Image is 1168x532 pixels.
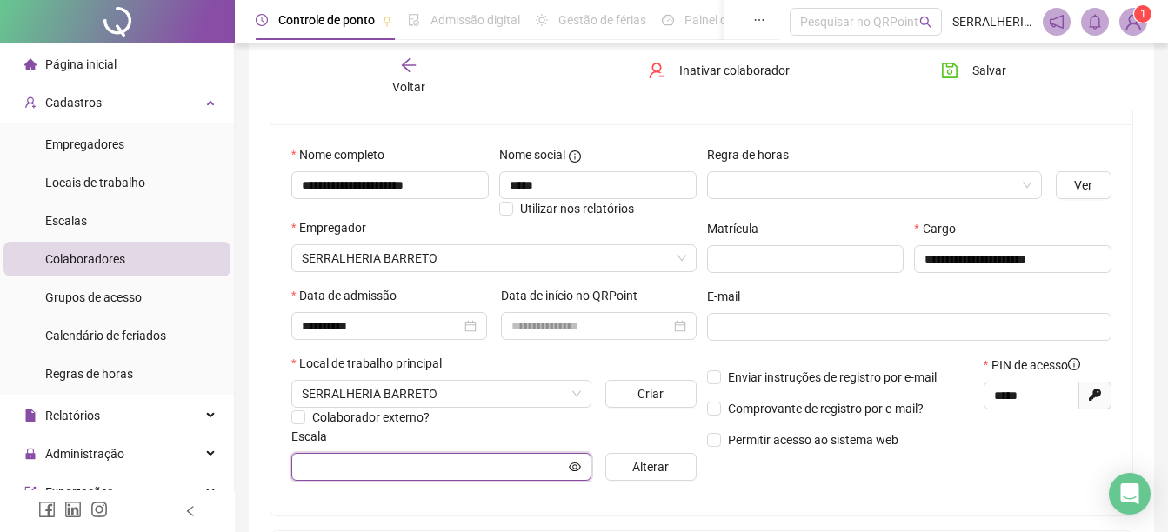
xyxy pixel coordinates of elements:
[45,367,133,381] span: Regras de horas
[520,202,634,216] span: Utilizar nos relatórios
[45,409,100,422] span: Relatórios
[302,381,581,407] span: RUA DA MANGABEIRA 214
[1068,358,1080,370] span: info-circle
[184,505,197,517] span: left
[536,14,548,26] span: sun
[1056,171,1111,199] button: Ver
[400,57,417,74] span: arrow-left
[707,219,770,238] label: Matrícula
[24,448,37,460] span: lock
[45,176,145,190] span: Locais de trabalho
[753,14,765,26] span: ellipsis
[1049,14,1065,30] span: notification
[662,14,674,26] span: dashboard
[45,290,142,304] span: Grupos de acesso
[728,370,937,384] span: Enviar instruções de registro por e-mail
[408,14,420,26] span: file-done
[1134,5,1151,23] sup: Atualize o seu contato no menu Meus Dados
[728,433,898,447] span: Permitir acesso ao sistema web
[569,461,581,473] span: eye
[291,145,396,164] label: Nome completo
[291,354,453,373] label: Local de trabalho principal
[24,96,37,109] span: user-add
[45,137,124,151] span: Empregadores
[64,501,82,518] span: linkedin
[991,356,1080,375] span: PIN de acesso
[679,61,790,80] span: Inativar colaborador
[914,219,966,238] label: Cargo
[501,286,649,305] label: Data de início no QRPoint
[941,62,958,79] span: save
[312,410,430,424] span: Colaborador externo?
[45,485,113,499] span: Exportações
[605,380,696,408] button: Criar
[45,329,166,342] span: Calendário de feriados
[632,457,669,476] span: Alterar
[278,13,375,27] span: Controle de ponto
[38,501,56,518] span: facebook
[1074,176,1092,195] span: Ver
[45,57,117,71] span: Página inicial
[24,58,37,70] span: home
[45,214,87,228] span: Escalas
[382,16,392,26] span: pushpin
[648,62,665,79] span: user-delete
[1140,8,1146,20] span: 1
[45,96,102,110] span: Cadastros
[1087,14,1103,30] span: bell
[302,245,686,271] span: JEFERSON MARTINS BARRETO
[256,14,268,26] span: clock-circle
[392,80,425,94] span: Voltar
[291,427,338,446] label: Escala
[24,409,37,422] span: file
[1109,473,1151,515] div: Open Intercom Messenger
[430,13,520,27] span: Admissão digital
[707,145,800,164] label: Regra de horas
[291,286,408,305] label: Data de admissão
[90,501,108,518] span: instagram
[291,218,377,237] label: Empregador
[707,287,751,306] label: E-mail
[972,61,1006,80] span: Salvar
[45,252,125,266] span: Colaboradores
[45,447,124,461] span: Administração
[952,12,1032,31] span: SERRALHERIA BARRETO
[928,57,1019,84] button: Salvar
[605,453,696,481] button: Alterar
[635,57,803,84] button: Inativar colaborador
[684,13,752,27] span: Painel do DP
[569,150,581,163] span: info-circle
[558,13,646,27] span: Gestão de férias
[1120,9,1146,35] img: 90670
[637,384,664,403] span: Criar
[499,145,565,164] span: Nome social
[919,16,932,29] span: search
[24,486,37,498] span: export
[728,402,924,416] span: Comprovante de registro por e-mail?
